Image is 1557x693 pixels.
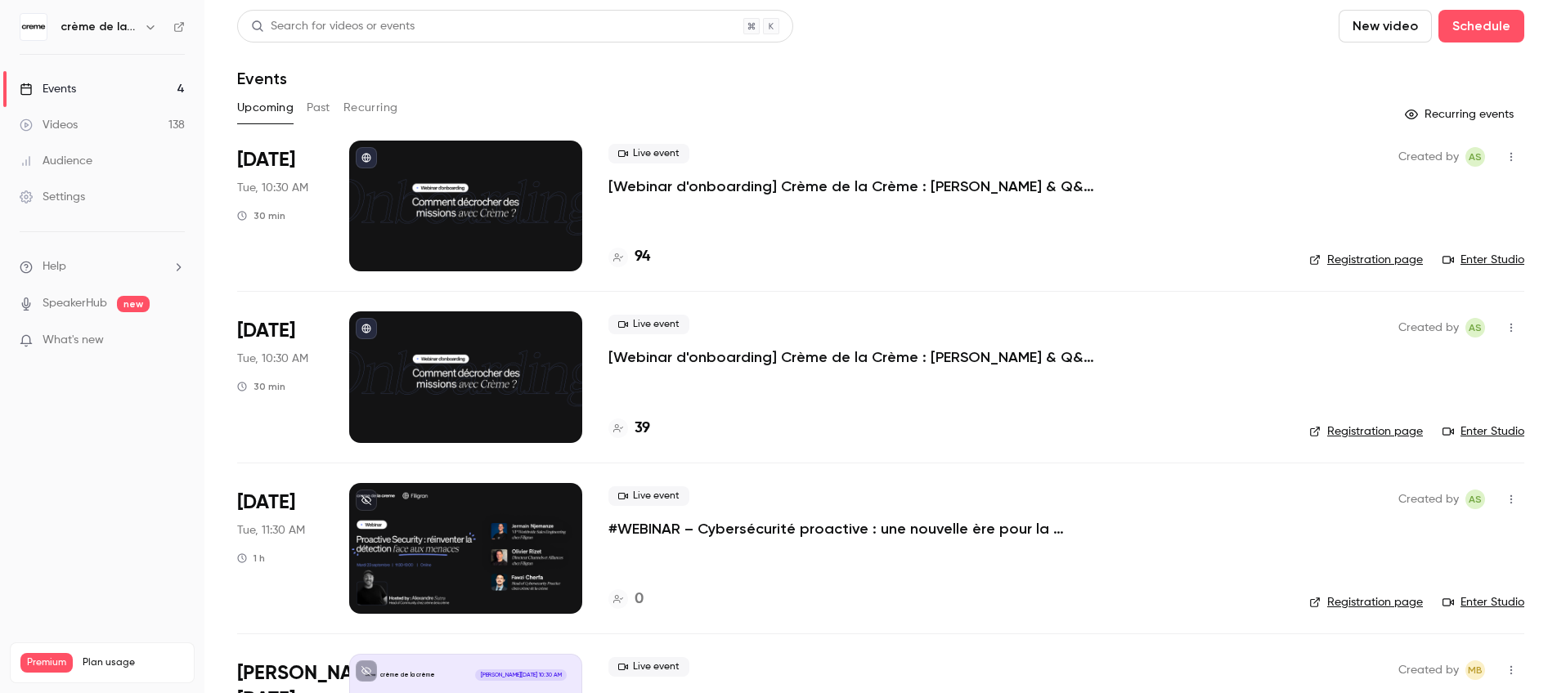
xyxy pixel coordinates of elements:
[1339,10,1432,42] button: New video
[237,351,308,367] span: Tue, 10:30 AM
[165,333,185,348] iframe: Noticeable Trigger
[237,141,323,271] div: Sep 16 Tue, 10:30 AM (Europe/Madrid)
[307,95,330,121] button: Past
[608,246,650,268] a: 94
[1469,147,1482,167] span: AS
[20,81,76,97] div: Events
[1438,10,1524,42] button: Schedule
[608,418,650,440] a: 39
[1309,423,1423,440] a: Registration page
[1465,318,1485,338] span: Alexandre Sutra
[237,552,265,565] div: 1 h
[608,519,1099,539] a: #WEBINAR – Cybersécurité proactive : une nouvelle ère pour la détection des menaces avec [PERSON_...
[43,332,104,349] span: What's new
[608,657,689,677] span: Live event
[475,669,566,681] span: [PERSON_NAME][DATE] 10:30 AM
[20,117,78,133] div: Videos
[237,147,295,173] span: [DATE]
[1465,660,1485,680] span: melanie b
[1398,147,1459,167] span: Created by
[20,14,47,40] img: crème de la crème
[1398,101,1524,127] button: Recurring events
[1465,147,1485,167] span: Alexandre Sutra
[237,483,323,614] div: Sep 23 Tue, 11:30 AM (Europe/Paris)
[1398,318,1459,338] span: Created by
[43,295,107,312] a: SpeakerHub
[20,153,92,169] div: Audience
[608,588,644,610] a: 0
[43,258,66,275] span: Help
[608,177,1099,196] a: [Webinar d'onboarding] Crème de la Crème : [PERSON_NAME] & Q&A par [PERSON_NAME]
[1465,490,1485,509] span: Alexandre Sutra
[237,95,294,121] button: Upcoming
[237,311,323,442] div: Sep 23 Tue, 10:30 AM (Europe/Madrid)
[1443,252,1524,268] a: Enter Studio
[61,19,137,35] h6: crème de la crème
[343,95,398,121] button: Recurring
[237,522,305,539] span: Tue, 11:30 AM
[83,656,184,669] span: Plan usage
[1469,318,1482,338] span: AS
[20,258,185,275] li: help-dropdown-opener
[117,296,150,312] span: new
[237,318,295,344] span: [DATE]
[1309,252,1423,268] a: Registration page
[251,18,415,35] div: Search for videos or events
[1443,423,1524,440] a: Enter Studio
[1398,490,1459,509] span: Created by
[1309,594,1423,610] a: Registration page
[635,418,650,440] h4: 39
[237,209,285,222] div: 30 min
[1398,660,1459,680] span: Created by
[1443,594,1524,610] a: Enter Studio
[380,671,435,679] p: crème de la crème
[1468,660,1483,680] span: mb
[608,144,689,163] span: Live event
[237,180,308,196] span: Tue, 10:30 AM
[237,69,287,88] h1: Events
[608,315,689,334] span: Live event
[635,246,650,268] h4: 94
[608,486,689,506] span: Live event
[1469,490,1482,509] span: AS
[635,588,644,610] h4: 0
[20,653,73,673] span: Premium
[237,490,295,516] span: [DATE]
[237,380,285,393] div: 30 min
[608,347,1099,367] a: [Webinar d'onboarding] Crème de la Crème : [PERSON_NAME] & Q&A par [PERSON_NAME]
[20,189,85,205] div: Settings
